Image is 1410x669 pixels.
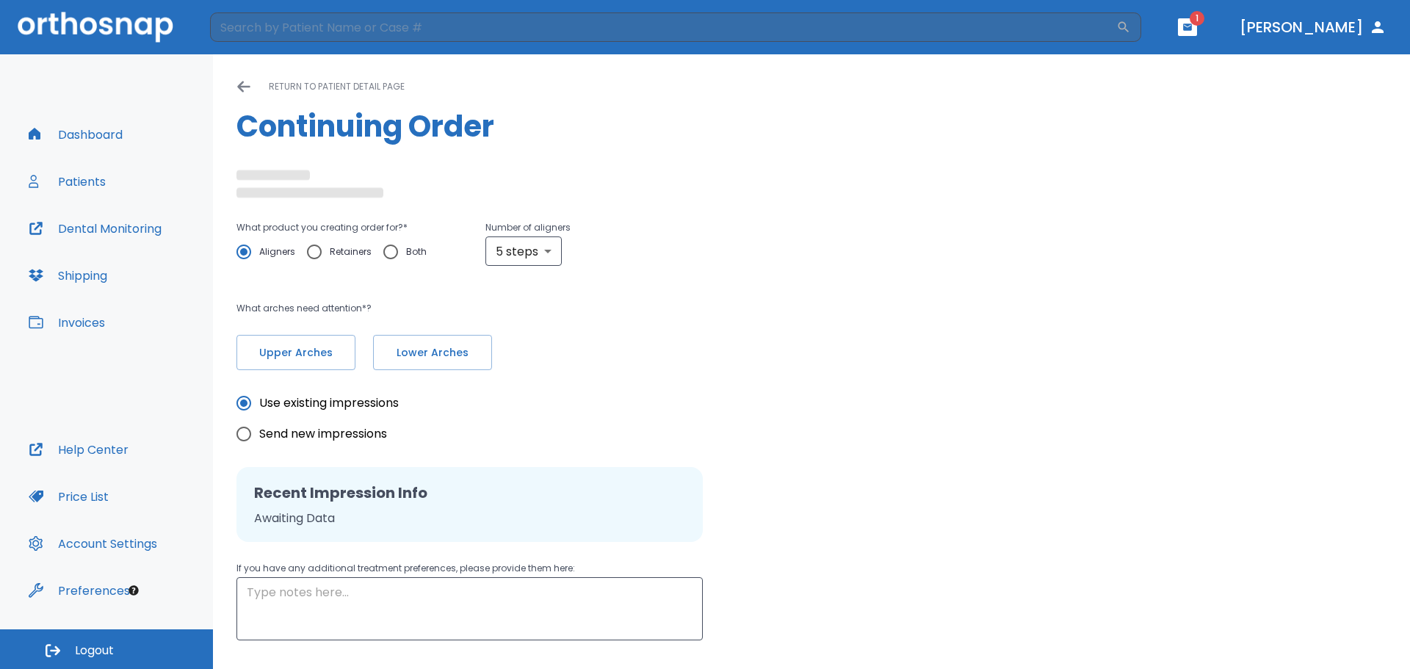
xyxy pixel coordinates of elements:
p: What arches need attention*? [236,300,908,317]
button: Upper Arches [236,335,355,370]
button: Price List [20,479,117,514]
p: return to patient detail page [269,78,405,95]
div: 5 steps [485,236,562,266]
span: Logout [75,643,114,659]
button: Dashboard [20,117,131,152]
p: Awaiting Data [254,510,685,527]
button: Dental Monitoring [20,211,170,246]
button: [PERSON_NAME] [1234,14,1392,40]
p: Number of aligners [485,219,571,236]
h1: Continuing Order [236,104,1386,148]
span: Aligners [259,243,295,261]
span: 1 [1190,11,1204,26]
p: What product you creating order for? * [236,219,438,236]
span: Retainers [330,243,372,261]
button: Help Center [20,432,137,467]
span: Lower Arches [388,345,477,361]
p: If you have any additional treatment preferences, please provide them here: [236,560,703,577]
button: Shipping [20,258,116,293]
button: Patients [20,164,115,199]
button: Invoices [20,305,114,340]
input: Search by Patient Name or Case # [210,12,1116,42]
img: Orthosnap [18,12,173,42]
div: Tooltip anchor [127,584,140,597]
span: Upper Arches [252,345,340,361]
h2: Recent Impression Info [254,482,685,504]
button: Preferences [20,573,139,608]
span: Send new impressions [259,425,387,443]
button: Lower Arches [373,335,492,370]
span: Use existing impressions [259,394,399,412]
button: Account Settings [20,526,166,561]
span: Both [406,243,427,261]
